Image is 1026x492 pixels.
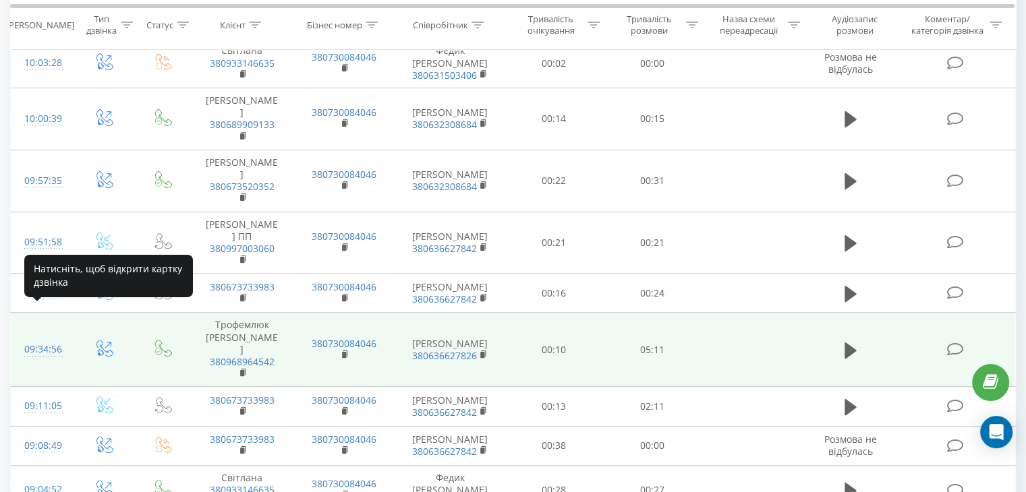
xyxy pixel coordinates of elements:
td: 00:14 [505,88,603,150]
a: 380636627842 [412,406,477,419]
td: Федик [PERSON_NAME] [395,38,505,88]
td: [PERSON_NAME] [395,274,505,313]
div: Натисніть, щоб відкрити картку дзвінка [24,254,193,297]
a: 380730084046 [312,168,376,181]
a: 380632308684 [412,118,477,131]
td: [PERSON_NAME] [191,150,293,212]
div: Назва схеми переадресації [714,14,785,37]
td: [PERSON_NAME] [395,212,505,274]
div: 10:00:39 [24,106,60,132]
td: [PERSON_NAME] ПП [191,212,293,274]
td: Трофемлюк [PERSON_NAME] [191,313,293,387]
div: Коментар/категорія дзвінка [907,14,986,37]
td: 00:10 [505,313,603,387]
td: 00:21 [505,212,603,274]
td: [PERSON_NAME] [395,387,505,426]
td: [PERSON_NAME] [395,426,505,465]
a: 380636627842 [412,242,477,255]
a: 380730084046 [312,337,376,350]
div: Open Intercom Messenger [980,416,1013,448]
td: 00:13 [505,387,603,426]
div: Співробітник [413,20,468,31]
td: [PERSON_NAME] [395,150,505,212]
td: 00:15 [603,88,701,150]
a: 380730084046 [312,106,376,119]
td: 05:11 [603,313,701,387]
a: 380730084046 [312,394,376,406]
span: Розмова не відбулась [824,433,877,458]
td: 00:16 [505,274,603,313]
div: Клієнт [220,20,246,31]
td: [PERSON_NAME] [395,88,505,150]
a: 380632308684 [412,180,477,193]
td: Світлана [191,38,293,88]
td: 00:22 [505,150,603,212]
a: 380673733983 [210,433,275,445]
div: Бізнес номер [307,20,362,31]
div: 09:34:56 [24,336,60,363]
a: 380673733983 [210,394,275,406]
div: Аудіозапис розмови [816,14,894,37]
div: 09:08:49 [24,433,60,459]
a: 380673520352 [210,180,275,193]
td: 00:31 [603,150,701,212]
div: 09:51:58 [24,229,60,255]
a: 380689909133 [210,118,275,131]
a: 380730084046 [312,230,376,243]
td: 00:00 [603,426,701,465]
a: 380673733983 [210,280,275,293]
td: 00:02 [505,38,603,88]
td: 00:24 [603,274,701,313]
div: 09:11:05 [24,393,60,419]
div: 10:03:28 [24,50,60,76]
div: Статус [146,20,173,31]
a: 380631503406 [412,69,477,82]
td: [PERSON_NAME] [395,313,505,387]
td: 00:38 [505,426,603,465]
a: 380730084046 [312,51,376,63]
a: 380636627826 [412,349,477,362]
a: 380730084046 [312,433,376,445]
div: Тип дзвінка [85,14,117,37]
td: 00:21 [603,212,701,274]
div: [PERSON_NAME] [6,20,74,31]
a: 380997003060 [210,242,275,255]
td: 02:11 [603,387,701,426]
div: 09:57:35 [24,168,60,194]
a: 380636627842 [412,445,477,458]
div: Тривалість очікування [517,14,585,37]
span: Розмова не відбулась [824,51,877,75]
a: 380730084046 [312,280,376,293]
td: [PERSON_NAME] [191,88,293,150]
div: Тривалість розмови [615,14,683,37]
td: 00:00 [603,38,701,88]
a: 380730084046 [312,477,376,490]
a: 380968964542 [210,355,275,368]
a: 380933146635 [210,57,275,69]
a: 380636627842 [412,293,477,305]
